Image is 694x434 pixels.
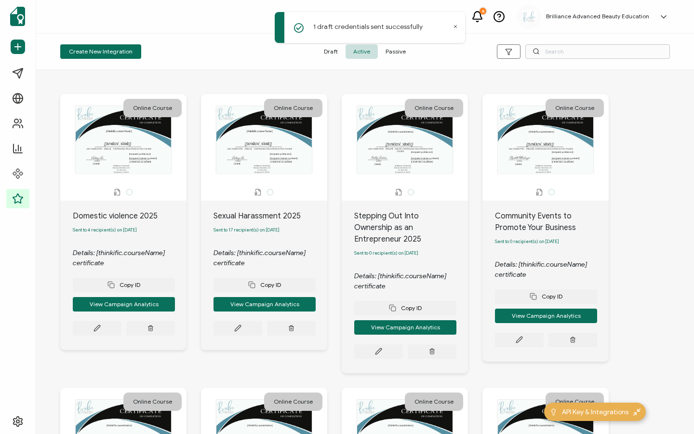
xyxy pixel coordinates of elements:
span: Sent to 0 recipient(s) on [DATE] [354,250,418,256]
div: Online Course [405,393,463,411]
div: Sexual Harassment 2025 [214,210,327,222]
button: Copy ID [354,301,456,315]
span: Passive [378,44,414,59]
div: Online Course [405,99,463,117]
img: a2bf8c6c-3aba-43b4-8354-ecfc29676cf6.jpg [522,11,536,23]
div: Stepping Out Into Ownership as an Entrepreneur 2025 [354,210,468,245]
span: Copy ID [107,281,140,288]
div: Details: [thinkific.courseName] certificate [214,248,327,268]
button: Copy ID [214,278,316,292]
div: Online Course [123,393,182,411]
div: Domestic violence 2025 [73,210,187,222]
h5: Brilliance Advanced Beauty Education [546,13,649,20]
div: Details: [thinkific.courseName] certificate [495,259,609,280]
div: Online Course [546,99,604,117]
button: Copy ID [495,289,597,304]
input: Search [525,44,670,59]
button: Create New Integration [60,44,141,59]
button: View Campaign Analytics [73,297,175,312]
div: Online Course [264,393,322,411]
button: View Campaign Analytics [495,309,597,323]
span: Copy ID [389,304,422,312]
div: Online Course [264,99,322,117]
p: 1 draft credentials sent successfully [313,22,423,32]
iframe: Chat Widget [646,388,694,434]
button: View Campaign Analytics [214,297,316,312]
span: Draft [316,44,346,59]
div: Online Course [123,99,182,117]
div: 8 [480,8,486,14]
div: Online Course [546,393,604,411]
img: minimize-icon.svg [633,408,641,416]
span: Sent to 17 recipient(s) on [DATE] [214,227,280,233]
span: API Key & Integrations [562,407,628,417]
button: Copy ID [73,278,175,292]
div: Details: [thinkific.courseName] certificate [73,248,187,268]
img: sertifier-logomark-colored.svg [10,7,25,26]
span: Copy ID [248,281,281,288]
span: Copy ID [530,293,562,300]
div: Community Events to Promote Your Business [495,210,609,233]
span: Sent to 0 recipient(s) on [DATE] [495,239,559,244]
span: Active [346,44,378,59]
div: Details: [thinkific.courseName] certificate [354,271,468,291]
span: Sent to 4 recipient(s) on [DATE] [73,227,137,233]
button: View Campaign Analytics [354,320,456,335]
